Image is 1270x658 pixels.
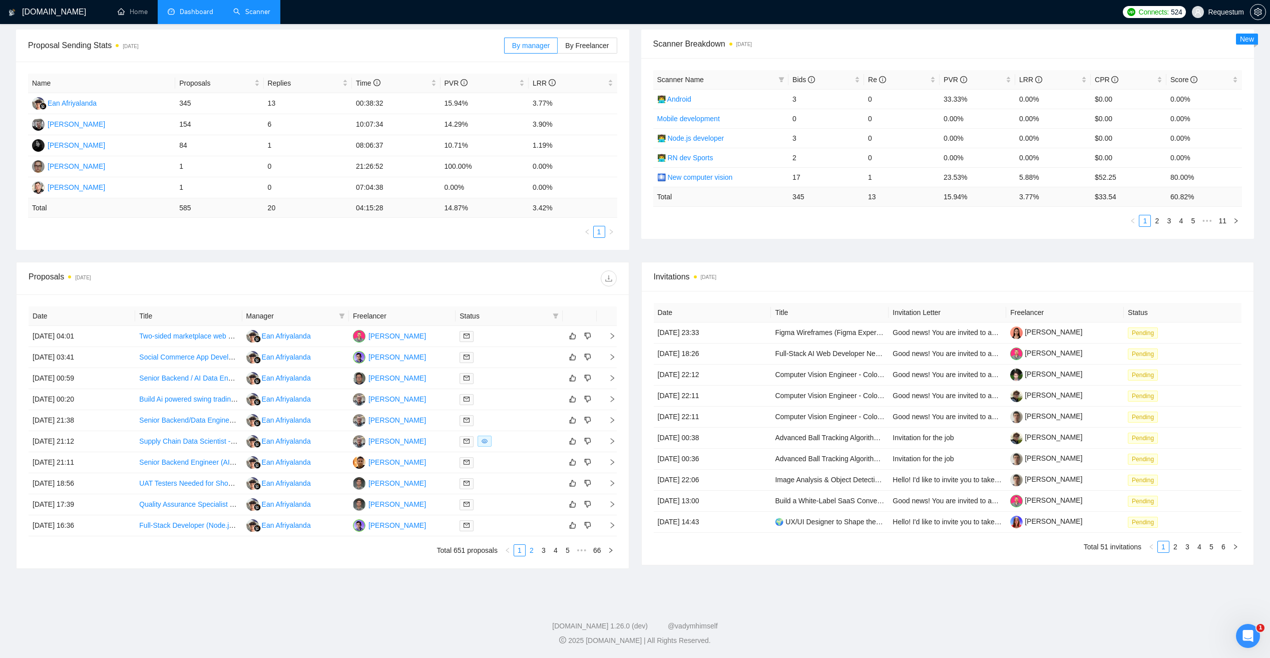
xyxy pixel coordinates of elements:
[514,544,526,556] li: 1
[601,270,617,286] button: download
[1128,454,1158,465] span: Pending
[569,374,576,382] span: like
[775,328,907,337] a: Figma Wireframes (Figma Expert Needed)
[567,477,579,489] button: like
[246,456,259,469] img: EA
[526,545,537,556] a: 2
[254,378,261,385] img: gigradar-bm.png
[879,76,886,83] span: info-circle
[1128,371,1162,379] a: Pending
[32,118,45,131] img: VL
[32,97,45,110] img: EA
[1128,475,1158,486] span: Pending
[1010,412,1082,420] a: [PERSON_NAME]
[1163,215,1174,226] a: 3
[601,274,616,282] span: download
[582,477,594,489] button: dislike
[32,162,105,170] a: IK[PERSON_NAME]
[48,182,105,193] div: [PERSON_NAME]
[1194,541,1205,552] a: 4
[868,76,886,84] span: Re
[584,416,591,424] span: dislike
[246,395,311,403] a: EAEan Afriyalanda
[1151,215,1162,226] a: 2
[353,435,365,448] img: PG
[353,395,426,403] a: PG[PERSON_NAME]
[139,500,344,508] a: Quality Assurance Specialist Needed for App Update and Release
[353,479,426,487] a: DK[PERSON_NAME]
[538,544,550,556] li: 3
[168,8,175,15] span: dashboard
[254,420,261,427] img: gigradar-bm.png
[246,437,311,445] a: EAEan Afriyalanda
[775,497,1007,505] a: Build a White-Label SaaS Conversational AI Platform for UK Estate Agents
[464,501,470,507] span: mail
[657,134,724,142] a: 👨‍💻 Node.js developer
[1128,497,1162,505] a: Pending
[32,160,45,173] img: IK
[584,332,591,340] span: dislike
[1130,218,1136,224] span: left
[1233,218,1239,224] span: right
[254,504,261,511] img: gigradar-bm.png
[1010,349,1082,357] a: [PERSON_NAME]
[1230,215,1242,227] li: Next Page
[1128,434,1162,442] a: Pending
[1010,453,1023,465] img: c1JrBMKs4n6n1XTwr9Ch9l6Wx8P0d_I_SvDLcO1YUT561ZyDL7tww5njnySs8rLO2E
[139,332,261,340] a: Two-sided marketplace web application
[1010,495,1023,507] img: c1eXUdwHc_WaOcbpPFtMJupqop6zdMumv1o7qBBEoYRQ7Y2b-PMuosOa1Pnj0gGm9V
[775,518,1085,526] a: 🌍 UX/UI Designer to Shape the Future of a Community & Marketplace App (Figma MVP Prototype)
[582,456,594,468] button: dislike
[567,372,579,384] button: like
[368,457,426,468] div: [PERSON_NAME]
[246,521,311,529] a: EAEan Afriyalanda
[1194,9,1201,16] span: user
[1215,215,1229,226] a: 11
[582,498,594,510] button: dislike
[32,99,97,107] a: EAEan Afriyalanda
[553,313,559,319] span: filter
[1148,544,1154,550] span: left
[569,353,576,361] span: like
[262,499,311,510] div: Ean Afriyalanda
[552,622,648,630] a: [DOMAIN_NAME] 1.26.0 (dev)
[584,458,591,466] span: dislike
[584,374,591,382] span: dislike
[464,522,470,528] span: mail
[775,413,977,421] a: Computer Vision Engineer - Color Analysis & Pattern Recognition
[464,480,470,486] span: mail
[32,183,105,191] a: RK[PERSON_NAME]
[569,479,576,487] span: like
[1128,433,1158,444] span: Pending
[1128,392,1162,400] a: Pending
[254,462,261,469] img: gigradar-bm.png
[246,458,311,466] a: EAEan Afriyalanda
[246,414,259,427] img: EA
[792,76,815,84] span: Bids
[262,457,311,468] div: Ean Afriyalanda
[944,76,967,84] span: PVR
[1010,370,1082,378] a: [PERSON_NAME]
[246,477,259,490] img: EA
[657,154,713,162] a: 👨‍💻 RN dev Sports
[1232,544,1238,550] span: right
[1187,215,1198,226] a: 5
[246,353,311,361] a: EAEan Afriyalanda
[262,415,311,426] div: Ean Afriyalanda
[1128,518,1162,526] a: Pending
[584,437,591,445] span: dislike
[368,373,426,384] div: [PERSON_NAME]
[353,414,365,427] img: PG
[353,498,365,511] img: DK
[567,456,579,468] button: like
[353,393,365,406] img: PG
[775,455,959,463] a: Advanced Ball Tracking Algorithm for Tennis Video Analysis
[567,351,579,363] button: like
[1229,541,1241,553] button: right
[1139,215,1150,226] a: 1
[1163,215,1175,227] li: 3
[368,415,426,426] div: [PERSON_NAME]
[574,544,590,556] span: •••
[368,478,426,489] div: [PERSON_NAME]
[139,374,378,382] a: Senior Backend / AI Data Engineer (Python / FastAPI) for Media & Streaming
